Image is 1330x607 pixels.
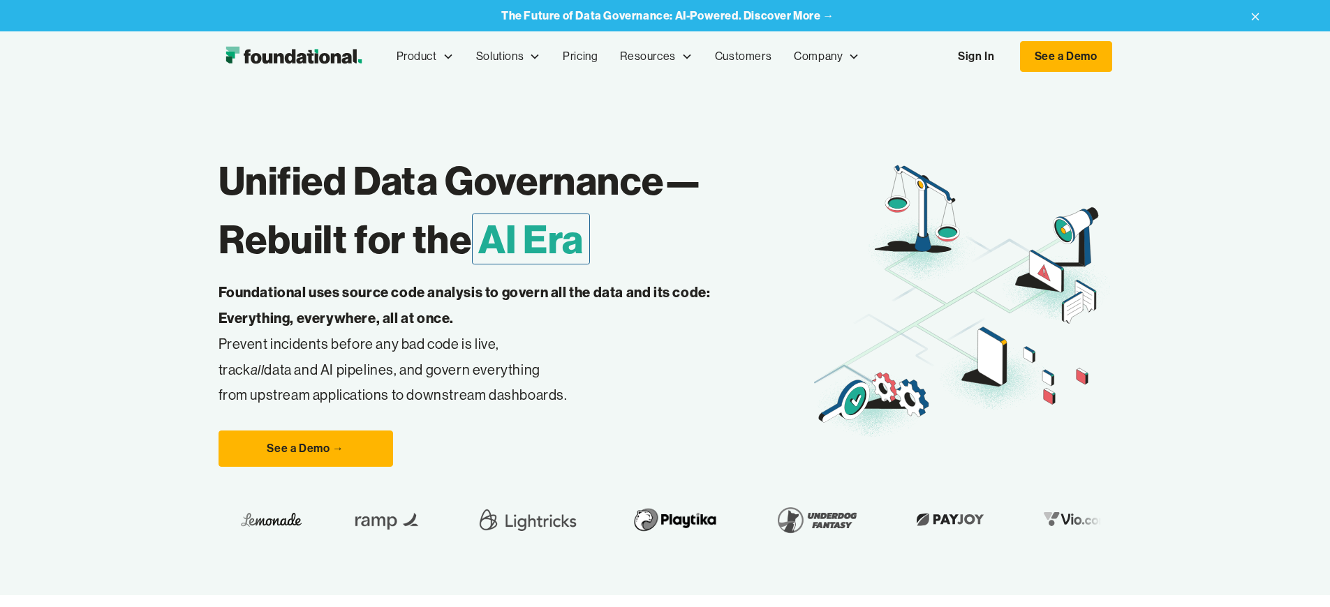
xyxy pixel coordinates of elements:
div: Resources [609,33,703,80]
a: The Future of Data Governance: AI-Powered. Discover More → [501,9,834,22]
div: Company [783,33,871,80]
a: home [219,43,369,70]
h1: Unified Data Governance— Rebuilt for the [219,151,814,269]
strong: Foundational uses source code analysis to govern all the data and its code: Everything, everywher... [219,283,711,327]
a: Sign In [944,42,1008,71]
div: Product [385,33,465,80]
strong: The Future of Data Governance: AI-Powered. Discover More → [501,8,834,22]
img: Underdog Fantasy [703,500,798,539]
img: Foundational Logo [219,43,369,70]
img: Payjoy [843,509,925,530]
img: Vio.com [970,509,1051,530]
p: Prevent incidents before any bad code is live, track data and AI pipelines, and govern everything... [219,280,755,408]
div: Solutions [465,33,552,80]
div: Solutions [476,47,524,66]
span: AI Era [472,213,591,264]
img: Lightricks [408,500,514,539]
a: See a Demo [1020,41,1112,72]
div: Product [397,47,437,66]
a: Pricing [552,33,609,80]
iframe: Chat Widget [1260,540,1330,607]
img: Playtika [559,500,658,539]
em: all [251,361,265,378]
div: Resources [620,47,675,66]
a: See a Demo → [219,430,393,467]
div: Company [794,47,843,66]
a: Customers [704,33,783,80]
img: Ramp [279,500,363,539]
